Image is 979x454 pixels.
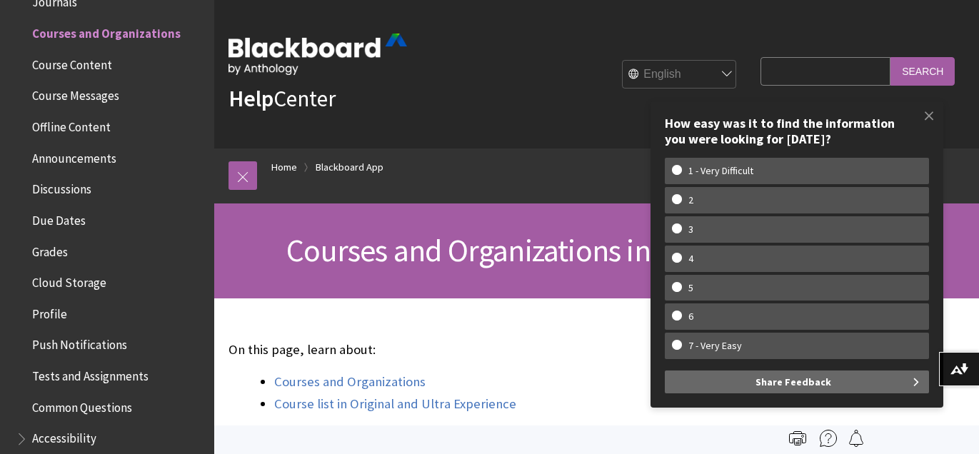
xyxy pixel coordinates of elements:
w-span: 5 [672,282,710,294]
span: Grades [32,240,68,259]
span: Push Notifications [32,333,127,353]
w-span: 4 [672,253,710,265]
span: Discussions [32,177,91,196]
w-span: 7 - Very Easy [672,340,758,352]
a: Course list in Original and Ultra Experience [274,395,516,413]
span: Announcements [32,146,116,166]
span: Due Dates [32,208,86,228]
a: HelpCenter [229,84,336,113]
w-span: 1 - Very Difficult [672,165,770,177]
img: Follow this page [848,430,865,447]
span: Courses and Organizations in the Blackboard App [286,231,906,270]
div: How easy was it to find the information you were looking for [DATE]? [665,116,929,146]
span: Common Questions [32,395,132,415]
button: Share Feedback [665,370,929,393]
w-span: 6 [672,311,710,323]
span: Tests and Assignments [32,364,149,383]
w-span: 3 [672,223,710,236]
span: Cloud Storage [32,271,106,290]
p: On this page, learn about: [229,340,753,359]
img: More help [820,430,837,447]
span: Profile [32,302,67,321]
span: Offline Content [32,115,111,134]
img: Blackboard by Anthology [229,34,407,75]
a: Blackboard App [316,158,383,176]
span: Course Content [32,53,112,72]
a: Home [271,158,297,176]
span: Share Feedback [755,370,831,393]
span: Courses and Organizations [32,21,181,41]
span: Course Messages [32,84,119,104]
img: Print [789,430,806,447]
a: Courses and Organizations [274,373,426,390]
w-span: 2 [672,194,710,206]
input: Search [890,57,955,85]
strong: Help [229,84,273,113]
span: Accessibility [32,427,96,446]
select: Site Language Selector [623,61,737,89]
